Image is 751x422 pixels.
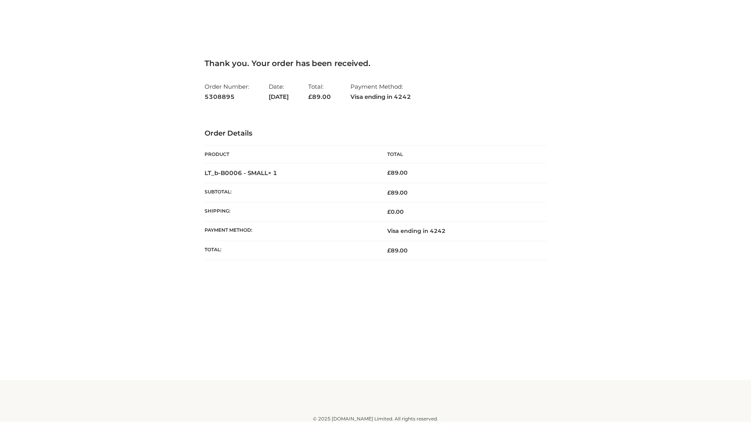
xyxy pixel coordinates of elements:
h3: Order Details [205,129,546,138]
th: Total [375,146,546,163]
th: Subtotal: [205,183,375,202]
strong: Visa ending in 4242 [350,92,411,102]
span: £ [387,169,391,176]
strong: LT_b-B0006 - SMALL [205,169,277,177]
th: Shipping: [205,202,375,222]
bdi: 89.00 [387,169,408,176]
span: £ [387,208,391,215]
li: Total: [308,80,331,104]
td: Visa ending in 4242 [375,222,546,241]
th: Total: [205,241,375,260]
span: £ [308,93,312,100]
span: 89.00 [387,189,408,196]
bdi: 0.00 [387,208,404,215]
li: Date: [269,80,289,104]
h3: Thank you. Your order has been received. [205,59,546,68]
th: Payment method: [205,222,375,241]
span: £ [387,247,391,254]
span: 89.00 [308,93,331,100]
strong: 5308895 [205,92,249,102]
li: Payment Method: [350,80,411,104]
span: 89.00 [387,247,408,254]
strong: [DATE] [269,92,289,102]
strong: × 1 [268,169,277,177]
span: £ [387,189,391,196]
li: Order Number: [205,80,249,104]
th: Product [205,146,375,163]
